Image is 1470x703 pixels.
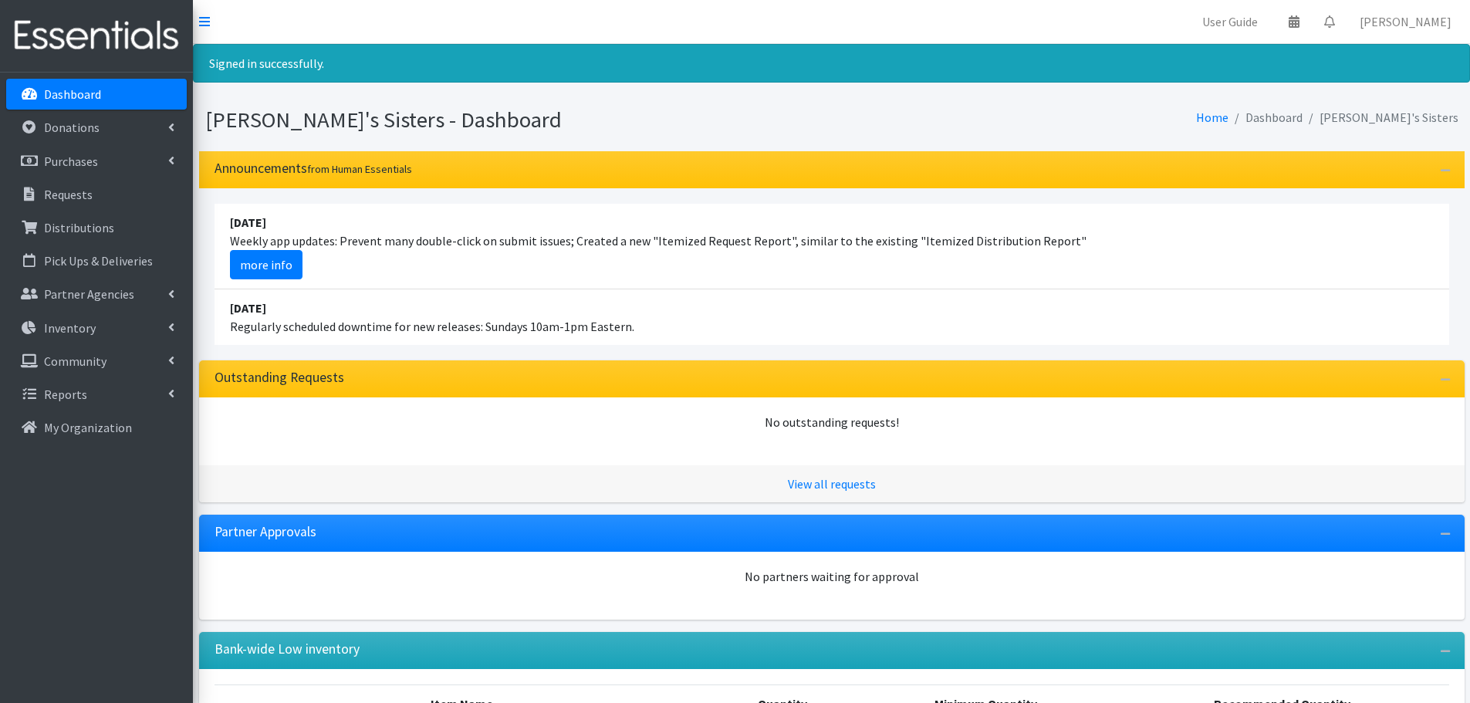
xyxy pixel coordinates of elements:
p: Dashboard [44,86,101,102]
a: Purchases [6,146,187,177]
a: Requests [6,179,187,210]
li: Dashboard [1228,106,1303,129]
div: Signed in successfully. [193,44,1470,83]
img: HumanEssentials [6,10,187,62]
strong: [DATE] [230,300,266,316]
a: My Organization [6,412,187,443]
p: Partner Agencies [44,286,134,302]
h3: Announcements [215,161,412,177]
p: Distributions [44,220,114,235]
a: Reports [6,379,187,410]
p: Reports [44,387,87,402]
a: [PERSON_NAME] [1347,6,1464,37]
a: View all requests [788,476,876,492]
li: Regularly scheduled downtime for new releases: Sundays 10am-1pm Eastern. [215,289,1449,345]
a: User Guide [1190,6,1270,37]
li: Weekly app updates: Prevent many double-click on submit issues; Created a new "Itemized Request R... [215,204,1449,289]
h3: Outstanding Requests [215,370,344,386]
div: No outstanding requests! [215,413,1449,431]
p: Donations [44,120,100,135]
a: Home [1196,110,1228,125]
h1: [PERSON_NAME]'s Sisters - Dashboard [205,106,826,134]
h3: Bank-wide Low inventory [215,641,360,657]
a: Distributions [6,212,187,243]
p: Community [44,353,106,369]
a: more info [230,250,302,279]
p: My Organization [44,420,132,435]
a: Donations [6,112,187,143]
small: from Human Essentials [307,162,412,176]
li: [PERSON_NAME]'s Sisters [1303,106,1458,129]
p: Inventory [44,320,96,336]
strong: [DATE] [230,215,266,230]
p: Pick Ups & Deliveries [44,253,153,269]
a: Pick Ups & Deliveries [6,245,187,276]
a: Partner Agencies [6,279,187,309]
a: Dashboard [6,79,187,110]
p: Requests [44,187,93,202]
a: Inventory [6,313,187,343]
h3: Partner Approvals [215,524,316,540]
a: Community [6,346,187,377]
div: No partners waiting for approval [215,567,1449,586]
p: Purchases [44,154,98,169]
